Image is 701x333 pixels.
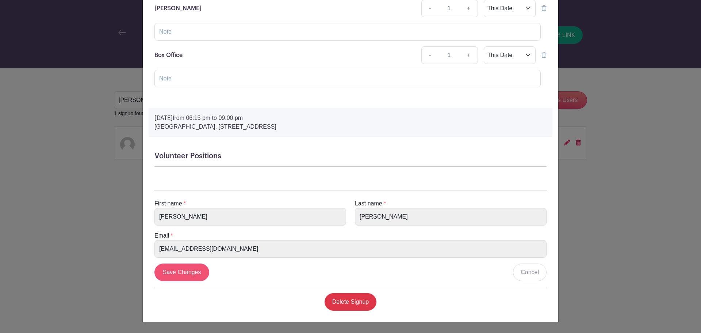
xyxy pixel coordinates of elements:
[421,46,438,64] a: -
[154,152,547,160] h5: Volunteer Positions
[154,199,182,208] label: First name
[154,114,547,122] p: from 06:15 pm to 09:00 pm
[355,199,382,208] label: Last name
[154,115,173,121] strong: [DATE]
[325,293,377,311] a: Delete Signup
[154,231,169,240] label: Email
[154,4,202,13] p: [PERSON_NAME]
[460,46,478,64] a: +
[154,264,209,281] input: Save Changes
[154,51,183,60] p: Box Office
[513,264,547,281] a: Cancel
[154,70,541,87] input: Note
[154,23,541,41] input: Note
[154,122,547,131] p: [GEOGRAPHIC_DATA], [STREET_ADDRESS]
